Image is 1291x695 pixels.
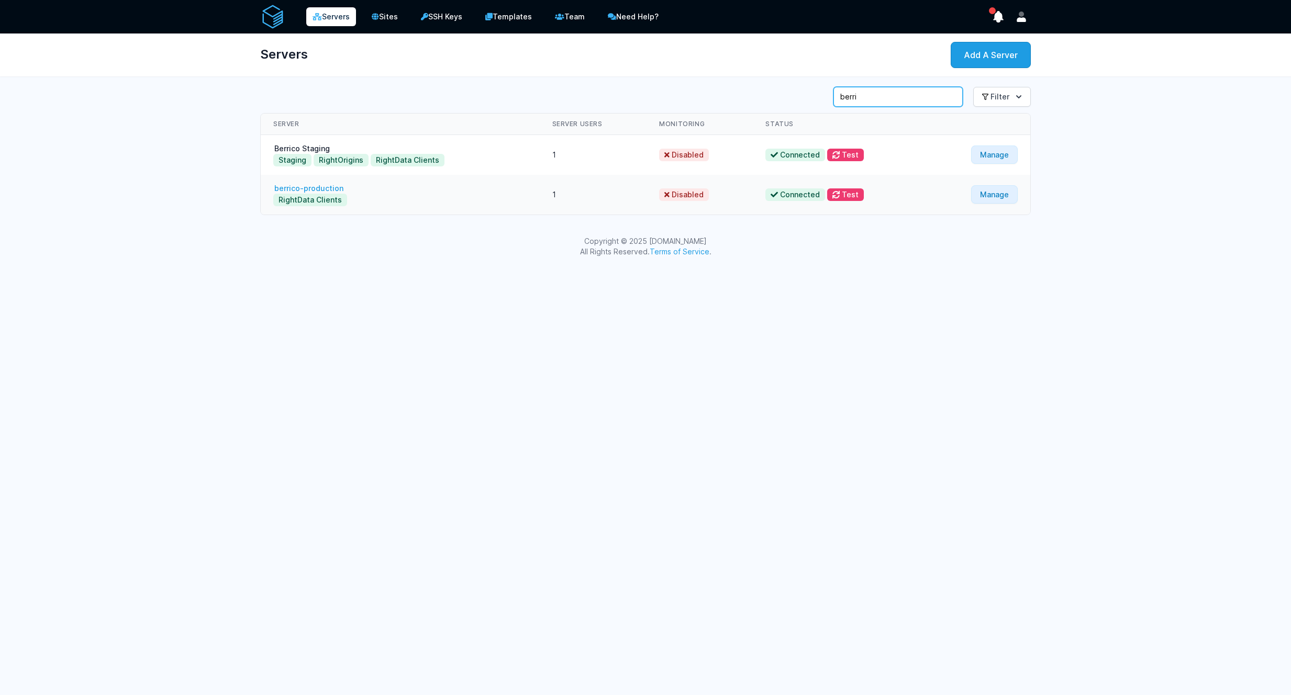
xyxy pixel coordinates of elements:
[647,114,753,135] th: Monitoring
[951,42,1031,68] a: Add A Server
[989,7,1008,26] button: show notifications
[827,149,864,161] button: Test
[548,6,592,27] a: Team
[540,135,647,175] td: 1
[273,184,344,193] a: berrico-production
[765,188,825,201] span: Connected
[540,175,647,215] td: 1
[659,149,709,161] span: Disabled
[314,154,369,166] button: RightOrigins
[273,194,347,206] button: RightData Clients
[478,6,539,27] a: Templates
[600,6,666,27] a: Need Help?
[273,154,311,166] button: Staging
[414,6,470,27] a: SSH Keys
[827,188,864,201] button: Test
[306,7,356,26] a: Servers
[540,114,647,135] th: Server Users
[659,188,709,201] span: Disabled
[261,114,540,135] th: Server
[371,154,444,166] button: RightData Clients
[1012,7,1031,26] button: User menu
[273,144,331,153] a: Berrico Staging
[260,42,308,67] h1: Servers
[753,114,928,135] th: Status
[973,87,1031,107] button: Filter
[260,4,285,29] img: serverAuth logo
[833,87,963,107] input: Search Servers
[650,247,709,256] a: Terms of Service
[765,149,825,161] span: Connected
[971,145,1018,164] a: Manage
[971,185,1018,204] a: Manage
[989,7,996,14] span: has unread notifications
[364,6,405,27] a: Sites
